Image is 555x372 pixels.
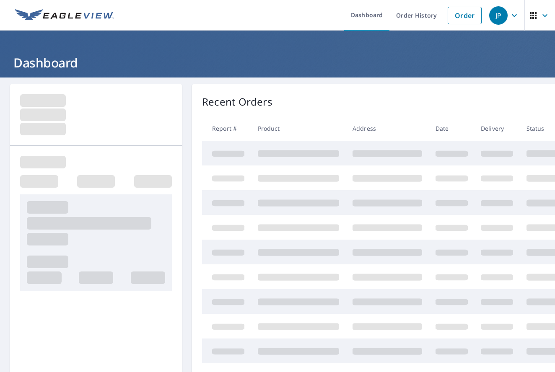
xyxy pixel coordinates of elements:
th: Delivery [474,116,520,141]
th: Address [346,116,429,141]
h1: Dashboard [10,54,545,71]
p: Recent Orders [202,94,272,109]
a: Order [448,7,482,24]
img: EV Logo [15,9,114,22]
th: Product [251,116,346,141]
div: JP [489,6,508,25]
th: Date [429,116,475,141]
th: Report # [202,116,251,141]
